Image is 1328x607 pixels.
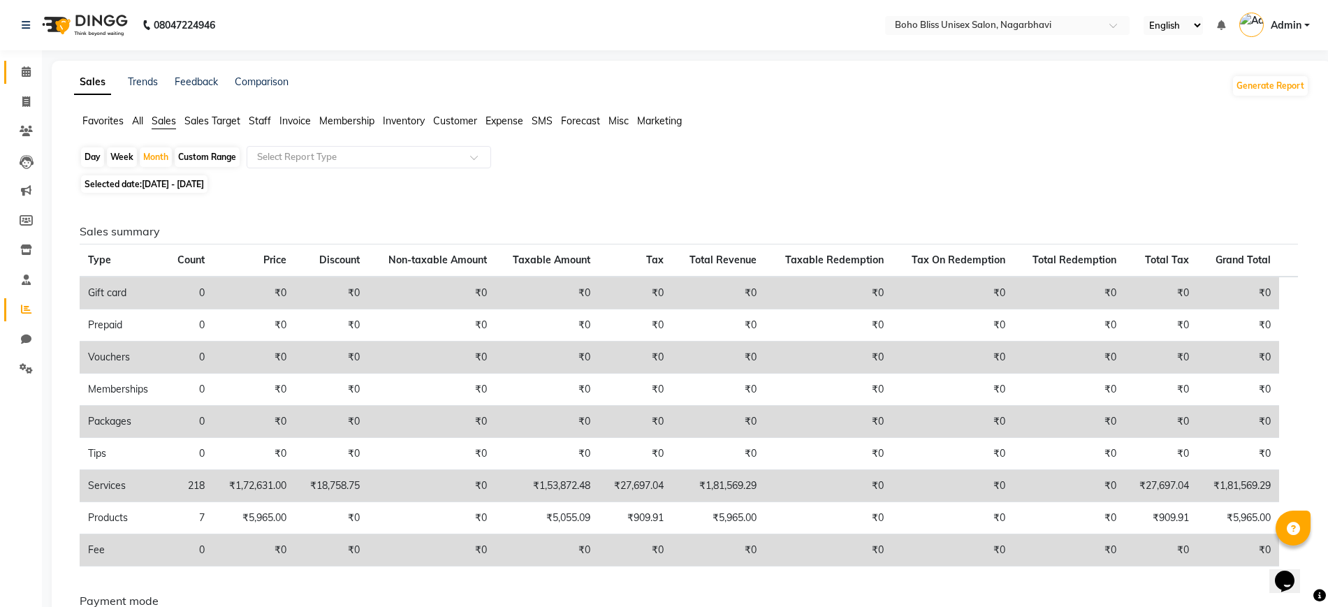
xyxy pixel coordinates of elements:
td: ₹0 [892,277,1014,309]
td: ₹0 [599,406,672,438]
a: Sales [74,70,111,95]
td: ₹0 [1197,309,1279,342]
span: Total Revenue [689,254,757,266]
td: ₹0 [672,534,764,566]
td: ₹0 [672,406,764,438]
td: ₹0 [1014,534,1125,566]
td: ₹5,965.00 [672,502,764,534]
span: Taxable Redemption [785,254,884,266]
td: ₹0 [213,406,295,438]
td: Products [80,502,164,534]
span: Inventory [383,115,425,127]
td: ₹0 [672,342,764,374]
td: ₹0 [495,277,599,309]
td: ₹5,965.00 [1197,502,1279,534]
a: Comparison [235,75,289,88]
td: ₹0 [1197,374,1279,406]
td: ₹0 [1125,342,1198,374]
span: Count [177,254,205,266]
span: Admin [1271,18,1301,33]
span: Type [88,254,111,266]
td: 218 [164,470,212,502]
span: Staff [249,115,271,127]
span: [DATE] - [DATE] [142,179,204,189]
td: ₹0 [368,342,495,374]
td: ₹0 [765,342,892,374]
td: ₹0 [368,374,495,406]
td: ₹0 [1197,438,1279,470]
td: ₹0 [295,309,368,342]
td: 0 [164,406,212,438]
span: All [132,115,143,127]
td: ₹1,72,631.00 [213,470,295,502]
td: ₹0 [1014,277,1125,309]
td: ₹0 [213,374,295,406]
td: ₹0 [672,277,764,309]
td: ₹0 [672,438,764,470]
td: ₹0 [1125,277,1198,309]
td: ₹0 [368,534,495,566]
td: ₹0 [892,374,1014,406]
td: Gift card [80,277,164,309]
td: ₹0 [1014,470,1125,502]
td: ₹0 [295,534,368,566]
a: Feedback [175,75,218,88]
td: ₹0 [765,502,892,534]
td: ₹0 [213,277,295,309]
span: Misc [608,115,629,127]
td: ₹0 [892,502,1014,534]
td: ₹0 [213,438,295,470]
span: Forecast [561,115,600,127]
td: ₹0 [213,534,295,566]
div: Week [107,147,137,167]
td: ₹0 [1014,438,1125,470]
td: 0 [164,534,212,566]
td: ₹0 [599,309,672,342]
td: ₹0 [495,534,599,566]
td: ₹909.91 [1125,502,1198,534]
td: 0 [164,342,212,374]
td: ₹0 [892,470,1014,502]
td: ₹0 [765,374,892,406]
td: ₹27,697.04 [1125,470,1198,502]
b: 08047224946 [154,6,215,45]
span: Invoice [279,115,311,127]
td: ₹0 [892,342,1014,374]
td: ₹0 [1125,534,1198,566]
td: ₹0 [1014,502,1125,534]
td: ₹0 [213,342,295,374]
div: Day [81,147,104,167]
span: Sales [152,115,176,127]
td: 0 [164,309,212,342]
td: Memberships [80,374,164,406]
td: Services [80,470,164,502]
span: Customer [433,115,477,127]
td: ₹0 [368,438,495,470]
span: Tax On Redemption [912,254,1005,266]
td: ₹0 [672,309,764,342]
td: ₹0 [495,309,599,342]
span: Expense [486,115,523,127]
td: ₹0 [599,534,672,566]
td: ₹0 [295,374,368,406]
td: ₹0 [1014,309,1125,342]
td: ₹0 [599,374,672,406]
td: ₹0 [295,438,368,470]
td: ₹0 [672,374,764,406]
td: ₹0 [368,309,495,342]
td: ₹0 [295,502,368,534]
td: ₹0 [1197,534,1279,566]
td: ₹0 [1125,374,1198,406]
span: Price [263,254,286,266]
td: ₹0 [765,470,892,502]
iframe: chat widget [1269,551,1314,593]
td: ₹5,965.00 [213,502,295,534]
span: Discount [319,254,360,266]
td: ₹0 [599,277,672,309]
span: Tax [646,254,664,266]
td: ₹27,697.04 [599,470,672,502]
td: ₹1,81,569.29 [1197,470,1279,502]
td: ₹0 [1125,309,1198,342]
td: Packages [80,406,164,438]
td: ₹0 [765,406,892,438]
